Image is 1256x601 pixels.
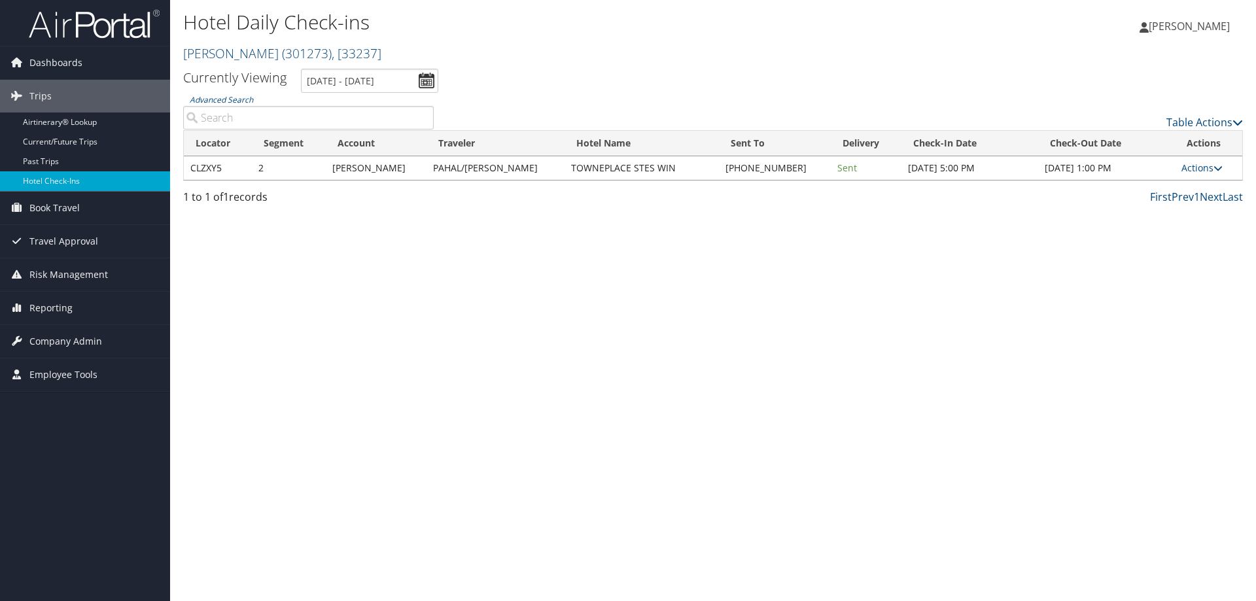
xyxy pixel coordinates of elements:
[183,106,434,129] input: Advanced Search
[1150,190,1172,204] a: First
[326,156,427,180] td: [PERSON_NAME]
[565,131,719,156] th: Hotel Name: activate to sort column ascending
[1149,19,1230,33] span: [PERSON_NAME]
[183,44,381,62] a: [PERSON_NAME]
[1175,131,1242,156] th: Actions
[1140,7,1243,46] a: [PERSON_NAME]
[29,292,73,324] span: Reporting
[223,190,229,204] span: 1
[427,131,564,156] th: Traveler: activate to sort column ascending
[1223,190,1243,204] a: Last
[1038,131,1175,156] th: Check-Out Date: activate to sort column ascending
[1200,190,1223,204] a: Next
[837,162,857,174] span: Sent
[29,46,82,79] span: Dashboards
[901,156,1038,180] td: [DATE] 5:00 PM
[1166,115,1243,129] a: Table Actions
[1038,156,1175,180] td: [DATE] 1:00 PM
[190,94,253,105] a: Advanced Search
[332,44,381,62] span: , [ 33237 ]
[29,9,160,39] img: airportal-logo.png
[183,69,287,86] h3: Currently Viewing
[29,225,98,258] span: Travel Approval
[184,131,252,156] th: Locator: activate to sort column ascending
[184,156,252,180] td: CLZXY5
[183,9,890,36] h1: Hotel Daily Check-ins
[183,189,434,211] div: 1 to 1 of records
[831,131,901,156] th: Delivery: activate to sort column ascending
[1172,190,1194,204] a: Prev
[29,80,52,112] span: Trips
[252,156,326,180] td: 2
[1194,190,1200,204] a: 1
[29,258,108,291] span: Risk Management
[565,156,719,180] td: TOWNEPLACE STES WIN
[282,44,332,62] span: ( 301273 )
[252,131,326,156] th: Segment: activate to sort column ascending
[301,69,438,93] input: [DATE] - [DATE]
[1181,162,1223,174] a: Actions
[29,192,80,224] span: Book Travel
[719,156,831,180] td: [PHONE_NUMBER]
[326,131,427,156] th: Account: activate to sort column ascending
[427,156,564,180] td: PAHAL/[PERSON_NAME]
[901,131,1038,156] th: Check-In Date: activate to sort column ascending
[29,325,102,358] span: Company Admin
[719,131,831,156] th: Sent To: activate to sort column ascending
[29,358,97,391] span: Employee Tools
